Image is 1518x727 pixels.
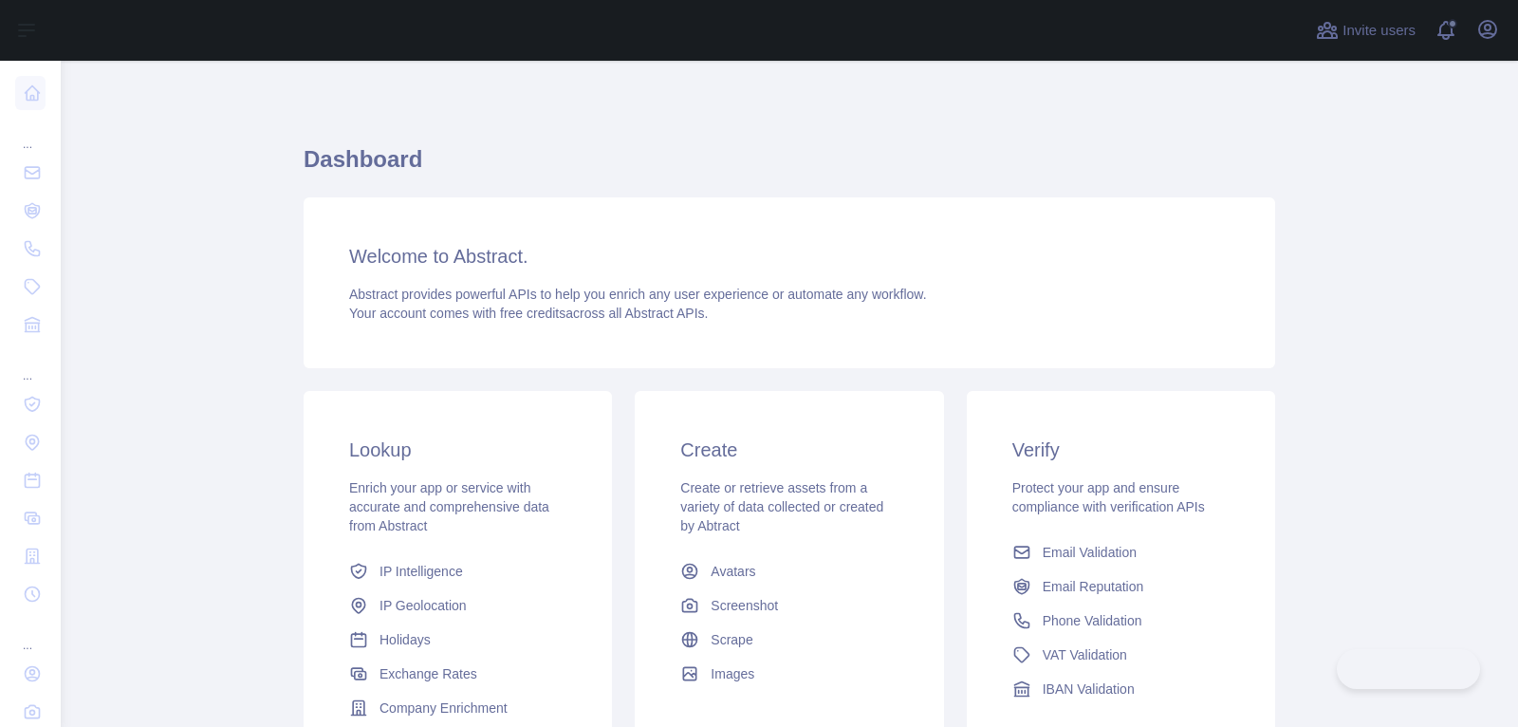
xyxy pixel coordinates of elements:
[1012,480,1205,514] span: Protect your app and ensure compliance with verification APIs
[711,596,778,615] span: Screenshot
[342,623,574,657] a: Holidays
[711,562,755,581] span: Avatars
[711,630,752,649] span: Scrape
[379,562,463,581] span: IP Intelligence
[342,657,574,691] a: Exchange Rates
[1005,638,1237,672] a: VAT Validation
[1005,569,1237,604] a: Email Reputation
[1043,611,1142,630] span: Phone Validation
[1043,543,1137,562] span: Email Validation
[1005,535,1237,569] a: Email Validation
[1043,680,1135,699] span: IBAN Validation
[379,664,477,683] span: Exchange Rates
[342,588,574,623] a: IP Geolocation
[500,306,565,321] span: free credits
[349,437,566,463] h3: Lookup
[680,437,898,463] h3: Create
[342,554,574,588] a: IP Intelligence
[1043,645,1127,664] span: VAT Validation
[1005,672,1237,706] a: IBAN Validation
[379,699,508,718] span: Company Enrichment
[15,114,46,152] div: ...
[15,345,46,383] div: ...
[680,480,883,533] span: Create or retrieve assets from a variety of data collected or created by Abtract
[673,554,905,588] a: Avatars
[1312,15,1419,46] button: Invite users
[349,480,549,533] span: Enrich your app or service with accurate and comprehensive data from Abstract
[15,615,46,653] div: ...
[1043,577,1144,596] span: Email Reputation
[349,243,1230,270] h3: Welcome to Abstract.
[1012,437,1230,463] h3: Verify
[342,691,574,725] a: Company Enrichment
[379,596,467,615] span: IP Geolocation
[673,588,905,623] a: Screenshot
[349,306,708,321] span: Your account comes with across all Abstract APIs.
[304,144,1275,190] h1: Dashboard
[1005,604,1237,638] a: Phone Validation
[673,623,905,657] a: Scrape
[1337,649,1480,689] iframe: Toggle Customer Support
[673,657,905,691] a: Images
[1342,20,1416,42] span: Invite users
[349,287,927,302] span: Abstract provides powerful APIs to help you enrich any user experience or automate any workflow.
[379,630,431,649] span: Holidays
[711,664,754,683] span: Images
